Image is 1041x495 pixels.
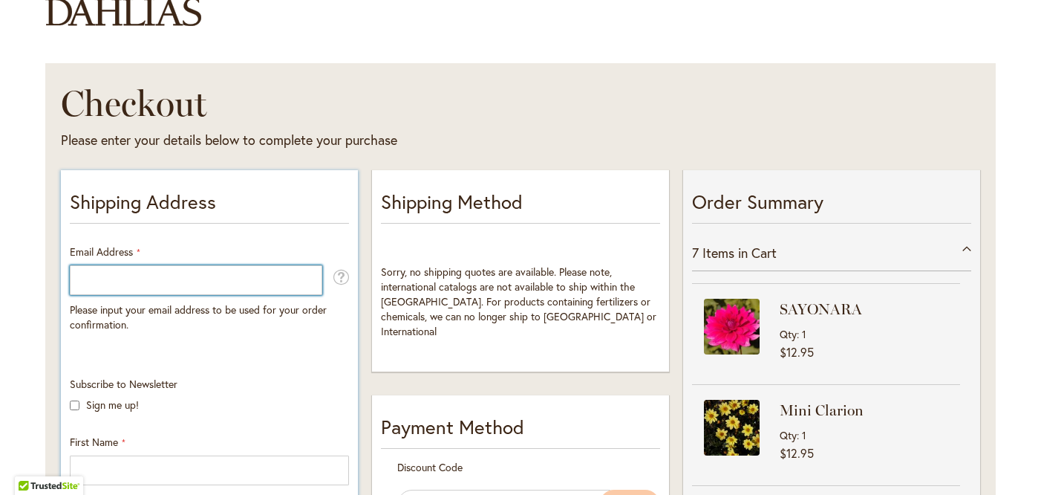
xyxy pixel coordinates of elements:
[381,413,660,449] div: Payment Method
[780,344,814,360] span: $12.95
[780,445,814,461] span: $12.95
[11,442,53,484] iframe: Launch Accessibility Center
[70,245,133,259] span: Email Address
[780,428,797,442] span: Qty
[397,460,463,474] span: Discount Code
[70,188,349,224] p: Shipping Address
[780,327,797,341] span: Qty
[780,299,956,320] strong: SAYONARA
[704,400,760,456] img: Mini Clarion
[86,398,139,412] label: Sign me up!
[70,435,118,449] span: First Name
[704,299,760,355] img: SAYONARA
[692,188,971,224] p: Order Summary
[802,428,806,442] span: 1
[61,81,714,126] h1: Checkout
[780,400,956,421] strong: Mini Clarion
[61,131,714,150] div: Please enter your details below to complete your purchase
[381,265,656,338] span: Sorry, no shipping quotes are available. Please note, international catalogs are not available to...
[802,327,806,341] span: 1
[381,188,660,224] p: Shipping Method
[702,244,777,262] span: Items in Cart
[692,244,699,262] span: 7
[70,302,327,331] span: Please input your email address to be used for your order confirmation.
[70,377,177,391] span: Subscribe to Newsletter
